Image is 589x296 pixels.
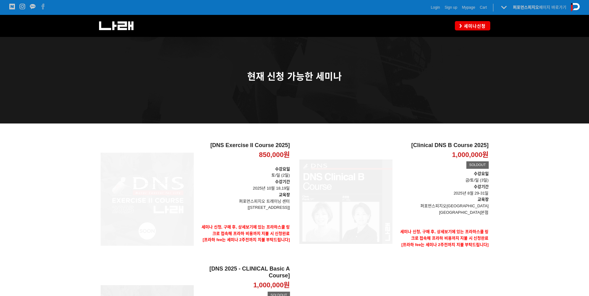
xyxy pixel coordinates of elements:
[455,21,490,30] a: 세미나신청
[259,150,290,159] p: 850,000원
[202,225,290,236] strong: 세미나 신청, 구매 후, 상세보기에 있는 프라하스쿨 링크로 접속해 프라하 비용까지 지불 시 신청완료
[462,4,475,11] a: Mypage
[480,4,487,11] a: Cart
[275,179,290,184] strong: 수강기간
[400,229,489,240] strong: 세미나 신청, 구매 후, 상세보기에 있는 프라하스쿨 링크로 접속해 프라하 비용까지 지불 시 신청완료
[462,23,486,29] span: 세미나신청
[401,242,489,247] span: [프라하 fee는 세미나 2주전까지 지불 부탁드립니다]
[466,161,488,169] div: SOLDOUT
[198,179,290,192] p: 2025년 10월 18,19일
[198,166,290,179] p: 토/일 (2일)
[253,281,290,290] p: 1,000,000원
[397,142,489,261] a: [Clinical DNS B Course 2025] 1,000,000원 SOLDOUT 수강요일금/토/일 (3일)수강기간 2025년 8월 29-31일교육장퍼포먼스피지오[GEOG...
[198,204,290,211] p: [[STREET_ADDRESS]]
[198,266,290,279] h2: [DNS 2025 - CLINICAL Basic A Course]
[478,197,489,202] strong: 교육장
[247,71,342,82] span: 현재 신청 가능한 세미나
[397,203,489,216] p: 퍼포먼스피지오[GEOGRAPHIC_DATA] [GEOGRAPHIC_DATA]본점
[474,171,489,176] strong: 수강요일
[452,150,489,159] p: 1,000,000원
[203,237,290,242] span: [프라하 fee는 세미나 2주전까지 지불 부탁드립니다]
[198,142,290,149] h2: [DNS Exercise II Course 2025]
[279,192,290,197] strong: 교육장
[513,5,539,10] strong: 퍼포먼스피지오
[513,5,566,10] a: 퍼포먼스피지오페이지 바로가기
[397,142,489,149] h2: [Clinical DNS B Course 2025]
[445,4,457,11] a: Sign up
[474,184,489,189] strong: 수강기간
[431,4,440,11] a: Login
[275,167,290,171] strong: 수강요일
[198,142,290,256] a: [DNS Exercise II Course 2025] 850,000원 수강요일토/일 (2일)수강기간 2025년 10월 18,19일교육장퍼포먼스피지오 트레이닝 센터[[STREE...
[397,177,489,184] p: 금/토/일 (3일)
[397,184,489,197] p: 2025년 8월 29-31일
[198,198,290,205] p: 퍼포먼스피지오 트레이닝 센터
